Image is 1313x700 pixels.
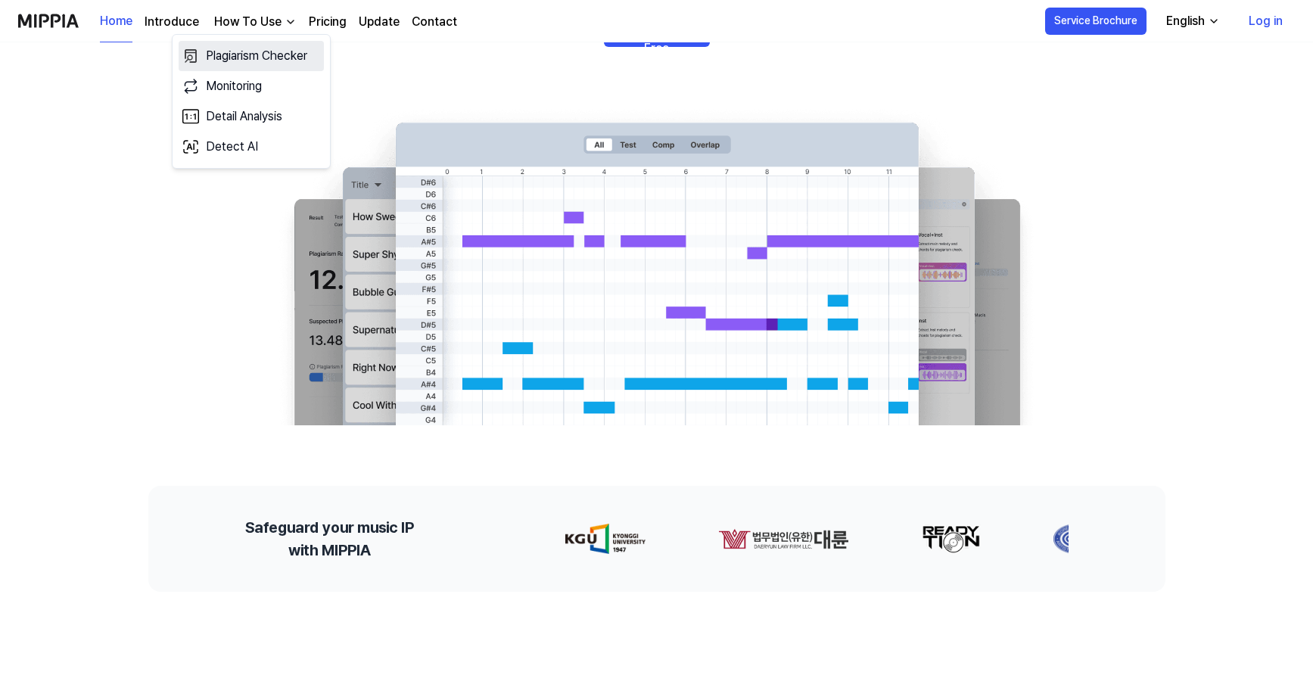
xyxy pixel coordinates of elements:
[285,16,297,28] img: down
[179,132,324,162] a: Detect AI
[211,13,297,31] button: How To Use
[565,524,646,554] img: partner-logo-0
[100,1,132,42] a: Home
[179,41,324,71] a: Plagiarism Checker
[179,101,324,132] a: Detail Analysis
[412,13,457,31] a: Contact
[1163,12,1208,30] div: English
[1045,8,1147,35] button: Service Brochure
[263,107,1050,425] img: main Image
[922,524,981,554] img: partner-logo-2
[604,11,710,47] a: Check For Free
[1053,524,1100,554] img: partner-logo-3
[179,71,324,101] a: Monitoring
[719,524,849,554] img: partner-logo-1
[145,13,199,31] a: Introduce
[211,13,285,31] div: How To Use
[359,13,400,31] a: Update
[245,516,414,562] h2: Safeguard your music IP with MIPPIA
[309,13,347,31] a: Pricing
[1154,6,1229,36] button: English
